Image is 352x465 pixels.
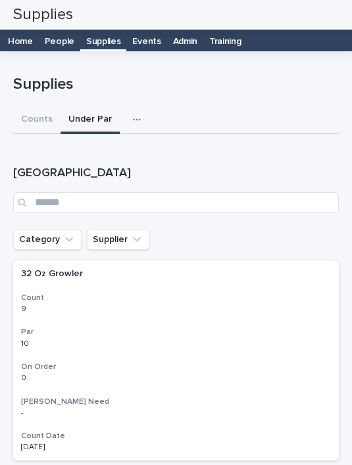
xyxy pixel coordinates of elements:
[21,362,331,372] h3: On Order
[21,266,86,280] p: 32 Oz Growler
[13,75,334,94] p: Supplies
[203,26,247,51] a: Training
[13,260,339,460] a: 32 Oz Growler32 Oz Growler Count99 Par1010 On Order00 [PERSON_NAME] Need-- Count Date[DATE]
[173,26,197,47] p: Admin
[2,26,39,51] a: Home
[132,26,161,47] p: Events
[13,192,339,213] input: Search
[87,229,149,250] button: Supplier
[209,26,241,47] p: Training
[80,26,127,49] a: Supplies
[21,406,26,418] p: -
[13,107,61,134] button: Counts
[86,26,121,47] p: Supplies
[126,26,166,51] a: Events
[45,26,74,47] p: People
[21,293,331,303] h3: Count
[21,443,131,452] p: [DATE]
[167,26,203,51] a: Admin
[21,302,29,314] p: 9
[21,397,331,407] h3: [PERSON_NAME] Need
[61,107,120,134] button: Under Par
[21,371,29,383] p: 0
[21,337,32,349] p: 10
[21,327,331,337] h3: Par
[13,166,339,182] h1: [GEOGRAPHIC_DATA]
[21,431,331,441] h3: Count Date
[8,26,33,47] p: Home
[39,26,80,51] a: People
[13,229,82,250] button: Category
